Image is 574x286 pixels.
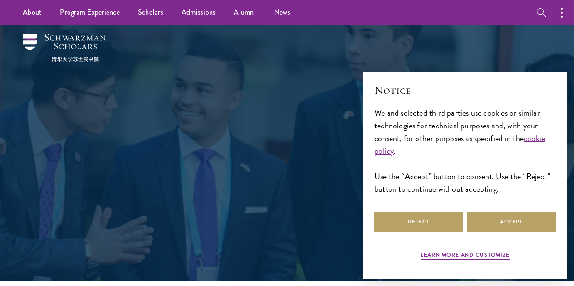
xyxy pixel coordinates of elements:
button: Accept [467,212,556,232]
h2: Notice [374,82,556,98]
a: cookie policy [374,132,545,157]
button: Reject [374,212,463,232]
button: Learn more and customize [421,251,510,262]
div: We and selected third parties use cookies or similar technologies for technical purposes and, wit... [374,107,556,196]
img: Schwarzman Scholars [23,34,106,62]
